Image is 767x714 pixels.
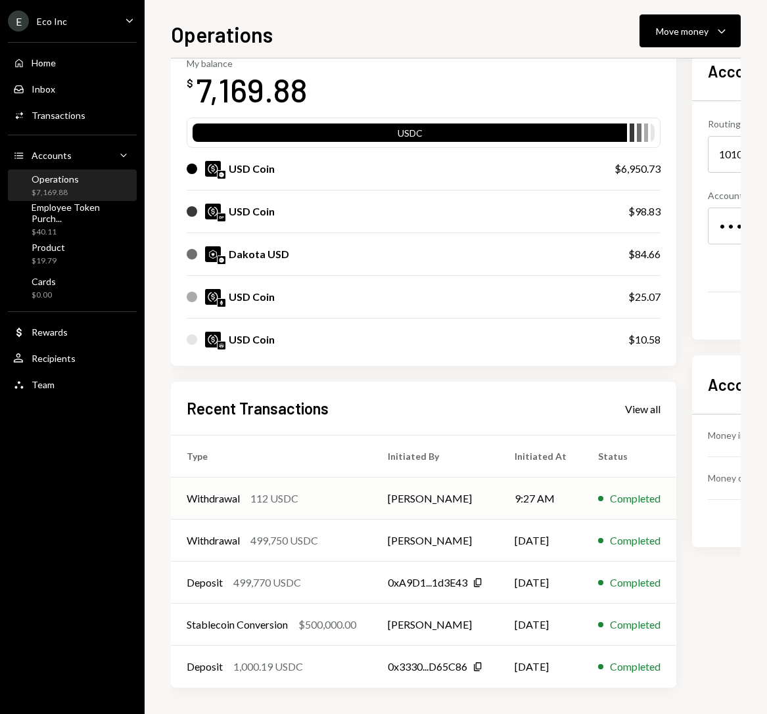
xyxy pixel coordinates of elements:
[388,575,467,591] div: 0xA9D1...1d3E43
[8,238,137,269] a: Product$19.79
[218,171,225,179] img: base-mainnet
[233,575,301,591] div: 499,770 USDC
[628,204,661,219] div: $98.83
[625,401,661,416] a: View all
[187,533,240,548] div: Withdrawal
[187,617,288,633] div: Stablecoin Conversion
[193,126,627,145] div: USDC
[37,16,67,27] div: Eco Inc
[628,332,661,347] div: $10.58
[229,161,275,177] div: USD Coin
[8,143,137,167] a: Accounts
[582,435,676,478] th: Status
[205,289,221,305] img: USDC
[205,204,221,219] img: USDC
[388,659,467,675] div: 0x3330...D65C86
[610,617,661,633] div: Completed
[8,51,137,74] a: Home
[233,659,303,675] div: 1,000.19 USDC
[499,646,582,688] td: [DATE]
[229,204,275,219] div: USD Coin
[218,213,225,221] img: optimism-mainnet
[32,83,55,95] div: Inbox
[610,659,661,675] div: Completed
[372,520,499,562] td: [PERSON_NAME]
[628,289,661,305] div: $25.07
[8,204,137,235] a: Employee Token Purch...$40.11
[229,332,275,347] div: USD Coin
[625,403,661,416] div: View all
[298,617,356,633] div: $500,000.00
[32,173,79,185] div: Operations
[8,169,137,201] a: Operations$7,169.88
[196,69,308,110] div: 7,169.88
[32,187,79,198] div: $7,169.88
[499,562,582,604] td: [DATE]
[250,491,298,506] div: 112 USDC
[218,342,225,349] img: arbitrum-mainnet
[187,575,223,591] div: Deposit
[32,379,55,390] div: Team
[372,435,499,478] th: Initiated By
[32,276,56,287] div: Cards
[229,246,289,262] div: Dakota USD
[32,242,65,253] div: Product
[656,24,709,38] div: Move money
[250,533,318,548] div: 499,750 USDC
[499,604,582,646] td: [DATE]
[218,299,225,307] img: ethereum-mainnet
[32,202,131,224] div: Employee Token Purch...
[8,272,137,303] a: Cards$0.00
[8,11,29,32] div: E
[8,77,137,100] a: Inbox
[628,246,661,262] div: $84.66
[32,290,56,301] div: $0.00
[187,659,223,675] div: Deposit
[187,491,240,506] div: Withdrawal
[218,256,225,264] img: base-mainnet
[499,435,582,478] th: Initiated At
[372,478,499,520] td: [PERSON_NAME]
[32,227,131,238] div: $40.11
[205,332,221,347] img: USDC
[229,289,275,305] div: USD Coin
[32,353,76,364] div: Recipients
[499,520,582,562] td: [DATE]
[32,110,85,121] div: Transactions
[615,161,661,177] div: $6,950.73
[8,103,137,127] a: Transactions
[8,372,137,396] a: Team
[639,14,741,47] button: Move money
[171,21,273,47] h1: Operations
[8,346,137,370] a: Recipients
[610,533,661,548] div: Completed
[187,77,193,90] div: $
[187,397,329,419] h2: Recent Transactions
[372,604,499,646] td: [PERSON_NAME]
[610,575,661,591] div: Completed
[32,150,72,161] div: Accounts
[610,491,661,506] div: Completed
[205,161,221,177] img: USDC
[171,435,372,478] th: Type
[205,246,221,262] img: DKUSD
[8,320,137,344] a: Rewards
[32,326,68,338] div: Rewards
[32,57,56,68] div: Home
[32,256,65,267] div: $19.79
[187,58,308,69] div: My balance
[499,478,582,520] td: 9:27 AM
